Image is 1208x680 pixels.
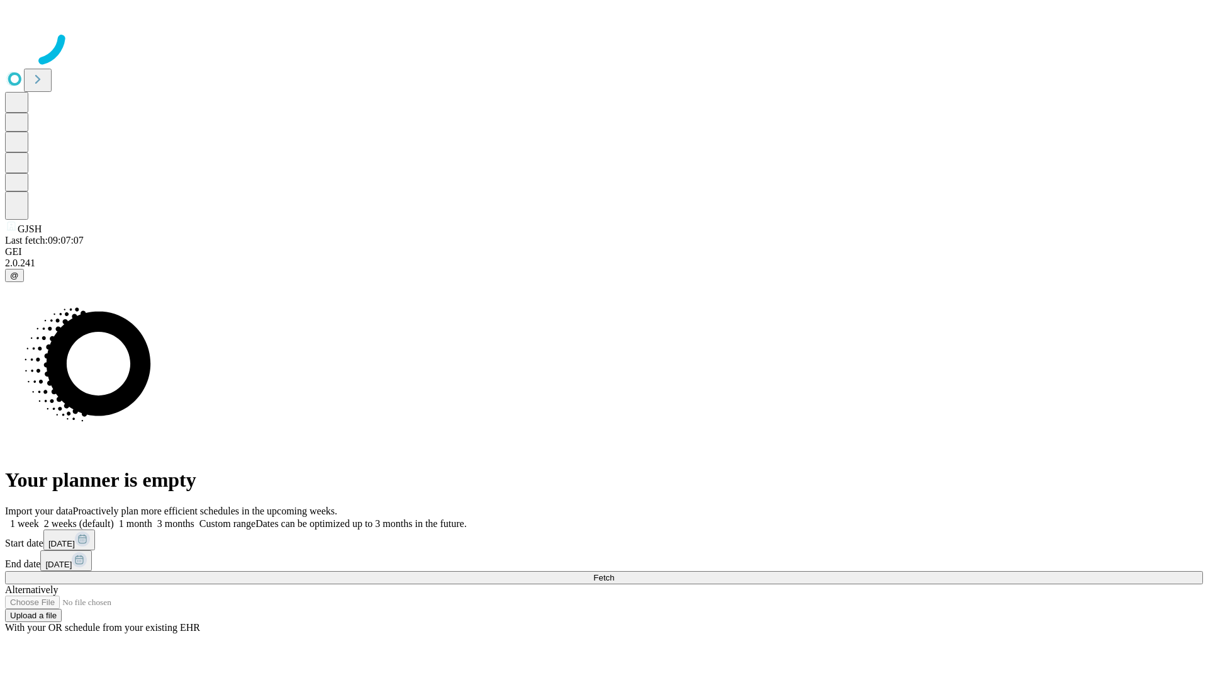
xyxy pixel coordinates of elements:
[5,550,1203,571] div: End date
[73,506,337,516] span: Proactively plan more efficient schedules in the upcoming weeks.
[5,506,73,516] span: Import your data
[5,609,62,622] button: Upload a file
[43,530,95,550] button: [DATE]
[5,235,84,246] span: Last fetch: 09:07:07
[48,539,75,548] span: [DATE]
[10,518,39,529] span: 1 week
[157,518,194,529] span: 3 months
[593,573,614,582] span: Fetch
[45,560,72,569] span: [DATE]
[5,622,200,633] span: With your OR schedule from your existing EHR
[199,518,255,529] span: Custom range
[40,550,92,571] button: [DATE]
[119,518,152,529] span: 1 month
[5,258,1203,269] div: 2.0.241
[18,224,42,234] span: GJSH
[5,571,1203,584] button: Fetch
[44,518,114,529] span: 2 weeks (default)
[5,246,1203,258] div: GEI
[5,468,1203,492] h1: Your planner is empty
[5,584,58,595] span: Alternatively
[255,518,466,529] span: Dates can be optimized up to 3 months in the future.
[5,269,24,282] button: @
[10,271,19,280] span: @
[5,530,1203,550] div: Start date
